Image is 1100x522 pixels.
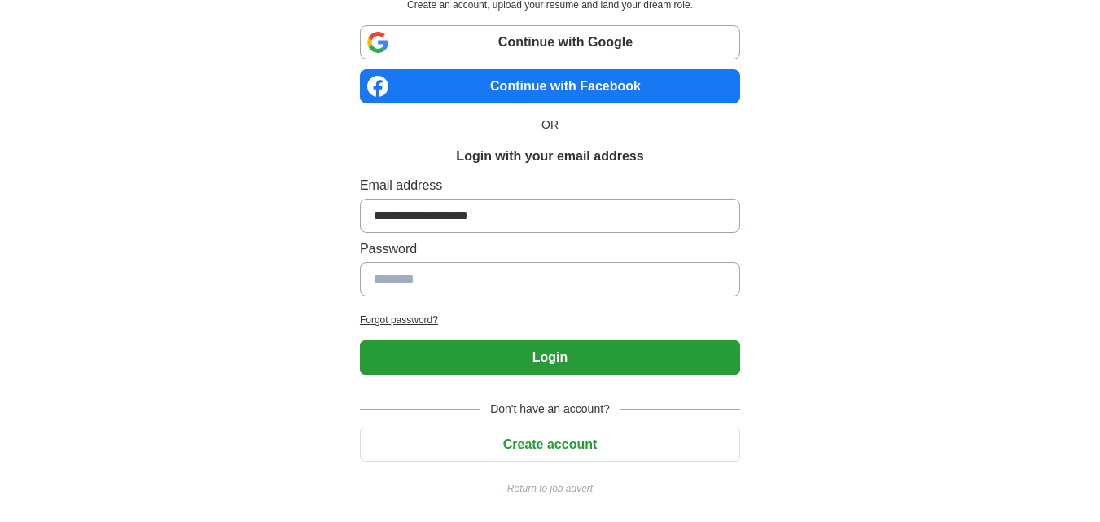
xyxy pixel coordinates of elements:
a: Return to job advert [360,481,740,496]
a: Continue with Facebook [360,69,740,103]
button: Login [360,340,740,375]
a: Create account [360,437,740,451]
span: OR [532,116,568,134]
label: Password [360,239,740,259]
a: Continue with Google [360,25,740,59]
button: Create account [360,428,740,462]
a: Forgot password? [360,313,740,327]
span: Don't have an account? [480,401,620,418]
label: Email address [360,176,740,195]
h1: Login with your email address [456,147,643,166]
